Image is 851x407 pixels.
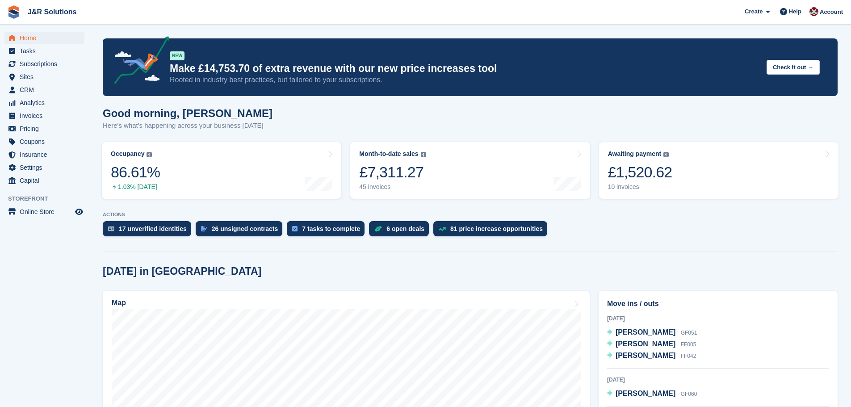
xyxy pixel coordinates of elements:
p: Here's what's happening across your business [DATE] [103,121,272,131]
a: menu [4,135,84,148]
span: Tasks [20,45,73,57]
img: stora-icon-8386f47178a22dfd0bd8f6a31ec36ba5ce8667c1dd55bd0f319d3a0aa187defe.svg [7,5,21,19]
img: Julie Morgan [809,7,818,16]
a: Month-to-date sales £7,311.27 45 invoices [350,142,590,199]
div: NEW [170,51,184,60]
div: Awaiting payment [608,150,662,158]
div: £7,311.27 [359,163,426,181]
span: [PERSON_NAME] [616,340,675,348]
span: [PERSON_NAME] [616,328,675,336]
img: verify_identity-adf6edd0f0f0b5bbfe63781bf79b02c33cf7c696d77639b501bdc392416b5a36.svg [108,226,114,231]
a: [PERSON_NAME] FF005 [607,339,696,350]
a: Preview store [74,206,84,217]
span: Create [745,7,763,16]
span: Home [20,32,73,44]
p: ACTIONS [103,212,838,218]
img: task-75834270c22a3079a89374b754ae025e5fb1db73e45f91037f5363f120a921f8.svg [292,226,298,231]
div: 26 unsigned contracts [212,225,278,232]
div: [DATE] [607,376,829,384]
span: [PERSON_NAME] [616,352,675,359]
a: menu [4,206,84,218]
h2: Move ins / outs [607,298,829,309]
img: contract_signature_icon-13c848040528278c33f63329250d36e43548de30e8caae1d1a13099fd9432cc5.svg [201,226,207,231]
div: 10 invoices [608,183,672,191]
button: Check it out → [767,60,820,75]
a: menu [4,122,84,135]
span: [PERSON_NAME] [616,390,675,397]
a: menu [4,109,84,122]
div: Month-to-date sales [359,150,418,158]
div: 45 invoices [359,183,426,191]
span: Coupons [20,135,73,148]
span: Invoices [20,109,73,122]
span: Subscriptions [20,58,73,70]
div: 81 price increase opportunities [450,225,543,232]
span: Settings [20,161,73,174]
a: [PERSON_NAME] GF060 [607,388,697,400]
div: 1.03% [DATE] [111,183,160,191]
span: CRM [20,84,73,96]
a: Occupancy 86.61% 1.03% [DATE] [102,142,341,199]
a: menu [4,45,84,57]
img: price_increase_opportunities-93ffe204e8149a01c8c9dc8f82e8f89637d9d84a8eef4429ea346261dce0b2c0.svg [439,227,446,231]
a: menu [4,32,84,44]
div: [DATE] [607,315,829,323]
div: 86.61% [111,163,160,181]
a: menu [4,84,84,96]
span: Online Store [20,206,73,218]
a: 17 unverified identities [103,221,196,241]
span: Account [820,8,843,17]
a: menu [4,148,84,161]
img: icon-info-grey-7440780725fd019a000dd9b08b2336e03edf1995a4989e88bcd33f0948082b44.svg [147,152,152,157]
span: Insurance [20,148,73,161]
h1: Good morning, [PERSON_NAME] [103,107,272,119]
a: menu [4,97,84,109]
div: 6 open deals [386,225,424,232]
a: [PERSON_NAME] GF051 [607,327,697,339]
span: Pricing [20,122,73,135]
a: menu [4,174,84,187]
div: Occupancy [111,150,144,158]
div: 7 tasks to complete [302,225,360,232]
span: FF005 [681,341,696,348]
span: FF042 [681,353,696,359]
img: price-adjustments-announcement-icon-8257ccfd72463d97f412b2fc003d46551f7dbcb40ab6d574587a9cd5c0d94... [107,36,169,87]
a: Awaiting payment £1,520.62 10 invoices [599,142,838,199]
p: Make £14,753.70 of extra revenue with our new price increases tool [170,62,759,75]
a: [PERSON_NAME] FF042 [607,350,696,362]
a: 81 price increase opportunities [433,221,552,241]
h2: Map [112,299,126,307]
span: Storefront [8,194,89,203]
img: icon-info-grey-7440780725fd019a000dd9b08b2336e03edf1995a4989e88bcd33f0948082b44.svg [663,152,669,157]
a: menu [4,161,84,174]
a: 7 tasks to complete [287,221,369,241]
span: Sites [20,71,73,83]
img: deal-1b604bf984904fb50ccaf53a9ad4b4a5d6e5aea283cecdc64d6e3604feb123c2.svg [374,226,382,232]
a: 6 open deals [369,221,433,241]
span: GF051 [681,330,697,336]
span: Analytics [20,97,73,109]
a: J&R Solutions [24,4,80,19]
span: GF060 [681,391,697,397]
a: menu [4,71,84,83]
span: Help [789,7,801,16]
p: Rooted in industry best practices, but tailored to your subscriptions. [170,75,759,85]
a: menu [4,58,84,70]
img: icon-info-grey-7440780725fd019a000dd9b08b2336e03edf1995a4989e88bcd33f0948082b44.svg [421,152,426,157]
span: Capital [20,174,73,187]
h2: [DATE] in [GEOGRAPHIC_DATA] [103,265,261,277]
a: 26 unsigned contracts [196,221,287,241]
div: £1,520.62 [608,163,672,181]
div: 17 unverified identities [119,225,187,232]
